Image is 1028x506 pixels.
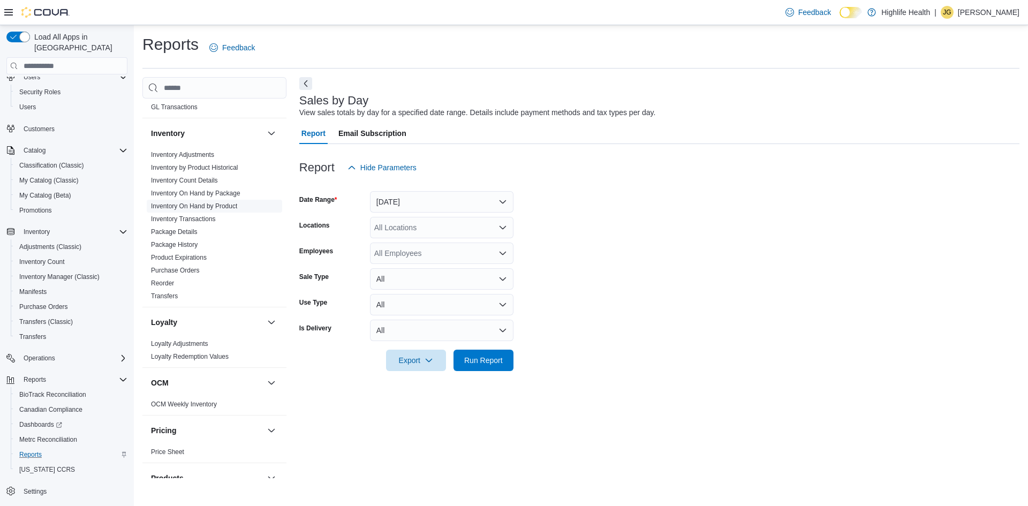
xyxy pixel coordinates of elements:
[299,161,335,174] h3: Report
[151,190,240,197] a: Inventory On Hand by Package
[15,204,56,217] a: Promotions
[370,191,513,213] button: [DATE]
[338,123,406,144] span: Email Subscription
[15,433,127,446] span: Metrc Reconciliation
[151,352,229,361] span: Loyalty Redemption Values
[299,247,333,255] label: Employees
[15,189,127,202] span: My Catalog (Beta)
[15,463,127,476] span: Washington CCRS
[386,350,446,371] button: Export
[15,315,127,328] span: Transfers (Classic)
[151,103,198,111] span: GL Transactions
[2,372,132,387] button: Reports
[11,432,132,447] button: Metrc Reconciliation
[24,228,50,236] span: Inventory
[15,388,90,401] a: BioTrack Reconciliation
[19,405,82,414] span: Canadian Compliance
[19,103,36,111] span: Users
[343,157,421,178] button: Hide Parameters
[11,158,132,173] button: Classification (Classic)
[24,487,47,496] span: Settings
[19,176,79,185] span: My Catalog (Classic)
[15,159,127,172] span: Classification (Classic)
[798,7,831,18] span: Feedback
[19,225,127,238] span: Inventory
[2,121,132,137] button: Customers
[19,225,54,238] button: Inventory
[19,288,47,296] span: Manifests
[2,143,132,158] button: Catalog
[142,337,286,367] div: Loyalty
[142,34,199,55] h1: Reports
[222,42,255,53] span: Feedback
[24,146,46,155] span: Catalog
[299,298,327,307] label: Use Type
[151,425,176,436] h3: Pricing
[11,239,132,254] button: Adjustments (Classic)
[392,350,440,371] span: Export
[2,70,132,85] button: Users
[15,174,83,187] a: My Catalog (Classic)
[19,88,61,96] span: Security Roles
[11,188,132,203] button: My Catalog (Beta)
[151,128,185,139] h3: Inventory
[151,292,178,300] a: Transfers
[24,125,55,133] span: Customers
[151,240,198,249] span: Package History
[299,94,369,107] h3: Sales by Day
[19,352,59,365] button: Operations
[151,267,200,274] a: Purchase Orders
[151,176,218,185] span: Inventory Count Details
[958,6,1019,19] p: [PERSON_NAME]
[15,433,81,446] a: Metrc Reconciliation
[2,484,132,499] button: Settings
[19,373,127,386] span: Reports
[15,388,127,401] span: BioTrack Reconciliation
[19,273,100,281] span: Inventory Manager (Classic)
[370,294,513,315] button: All
[2,351,132,366] button: Operations
[11,329,132,344] button: Transfers
[151,448,184,456] a: Price Sheet
[11,284,132,299] button: Manifests
[15,418,66,431] a: Dashboards
[19,435,77,444] span: Metrc Reconciliation
[19,243,81,251] span: Adjustments (Classic)
[151,228,198,236] a: Package Details
[151,215,216,223] span: Inventory Transactions
[15,101,127,114] span: Users
[19,191,71,200] span: My Catalog (Beta)
[19,420,62,429] span: Dashboards
[360,162,417,173] span: Hide Parameters
[299,324,331,333] label: Is Delivery
[15,240,127,253] span: Adjustments (Classic)
[151,151,214,158] a: Inventory Adjustments
[934,6,936,19] p: |
[151,164,238,171] a: Inventory by Product Historical
[15,403,87,416] a: Canadian Compliance
[151,377,263,388] button: OCM
[943,6,951,19] span: JG
[151,317,263,328] button: Loyalty
[299,107,656,118] div: View sales totals by day for a specified date range. Details include payment methods and tax type...
[498,223,507,232] button: Open list of options
[142,148,286,307] div: Inventory
[15,270,127,283] span: Inventory Manager (Classic)
[151,339,208,348] span: Loyalty Adjustments
[370,268,513,290] button: All
[265,127,278,140] button: Inventory
[151,473,184,484] h3: Products
[19,206,52,215] span: Promotions
[24,354,55,362] span: Operations
[151,473,263,484] button: Products
[19,373,50,386] button: Reports
[15,285,51,298] a: Manifests
[15,240,86,253] a: Adjustments (Classic)
[19,333,46,341] span: Transfers
[15,315,77,328] a: Transfers (Classic)
[19,352,127,365] span: Operations
[151,202,237,210] a: Inventory On Hand by Product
